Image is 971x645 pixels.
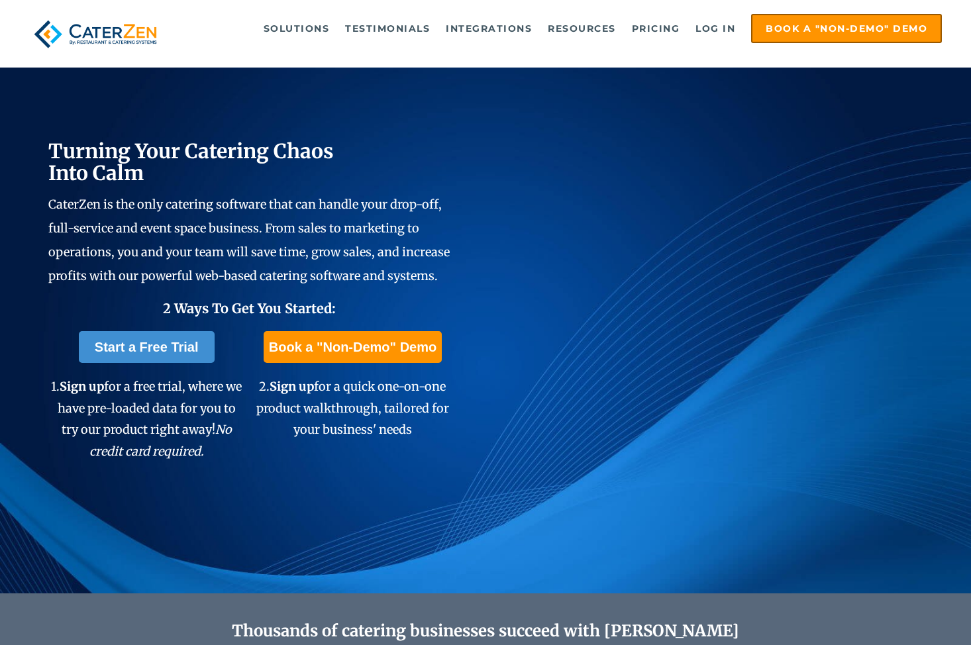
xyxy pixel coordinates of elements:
[89,422,232,458] em: No credit card required.
[541,15,623,42] a: Resources
[338,15,436,42] a: Testimonials
[51,379,242,458] span: 1. for a free trial, where we have pre-loaded data for you to try our product right away!
[29,14,162,54] img: caterzen
[853,593,956,630] iframe: Help widget launcher
[264,331,442,363] a: Book a "Non-Demo" Demo
[257,15,336,42] a: Solutions
[79,331,215,363] a: Start a Free Trial
[97,622,874,641] h2: Thousands of catering businesses succeed with [PERSON_NAME]
[270,379,314,394] span: Sign up
[625,15,687,42] a: Pricing
[48,197,450,283] span: CaterZen is the only catering software that can handle your drop-off, full-service and event spac...
[751,14,942,43] a: Book a "Non-Demo" Demo
[256,379,449,437] span: 2. for a quick one-on-one product walkthrough, tailored for your business' needs
[185,14,942,43] div: Navigation Menu
[163,300,336,317] span: 2 Ways To Get You Started:
[48,138,334,185] span: Turning Your Catering Chaos Into Calm
[439,15,538,42] a: Integrations
[689,15,742,42] a: Log in
[60,379,104,394] span: Sign up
